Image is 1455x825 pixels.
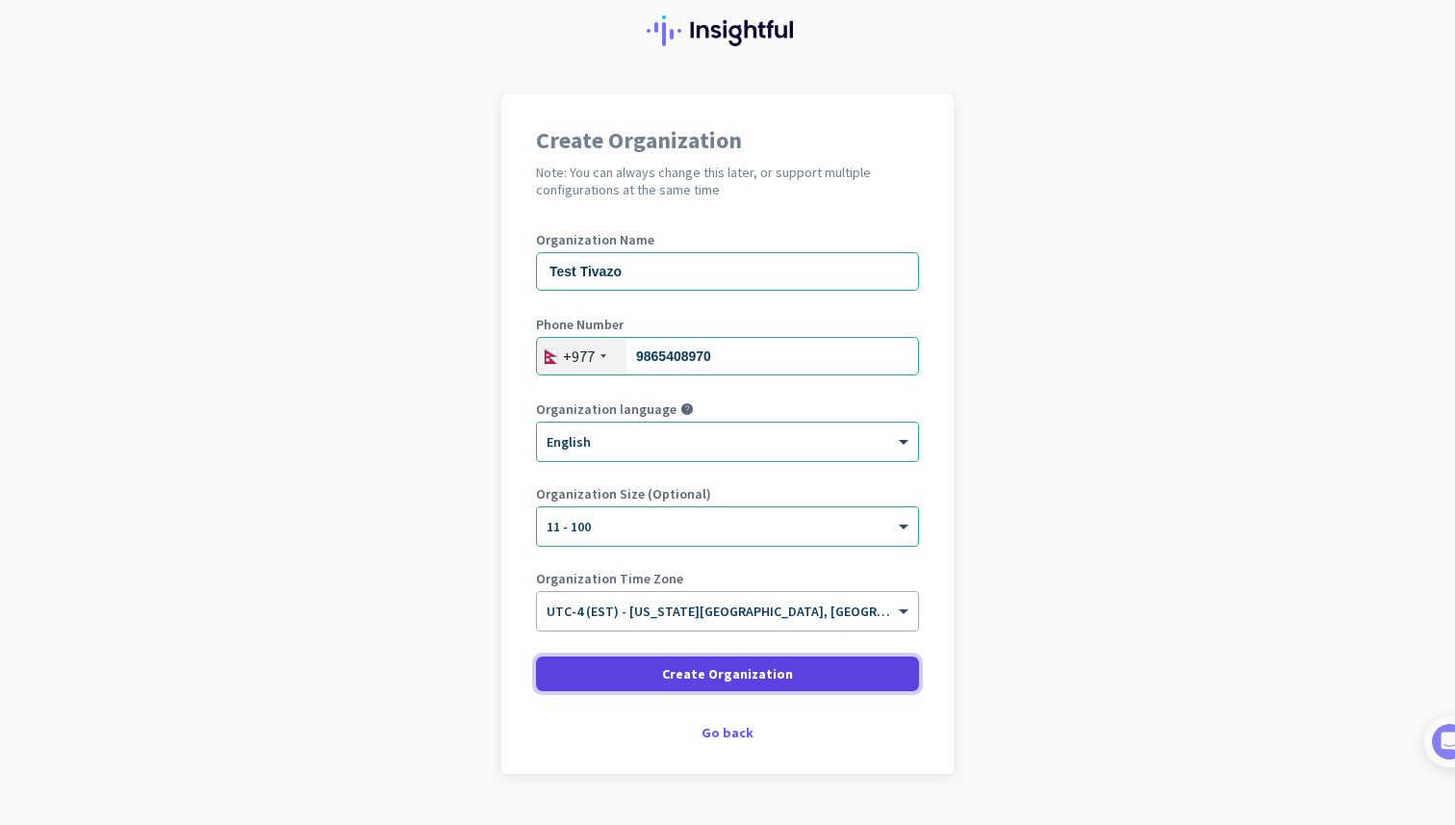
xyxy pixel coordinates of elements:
div: +977 [563,347,595,366]
label: Organization Time Zone [536,572,919,585]
div: Go back [536,726,919,739]
label: Organization Name [536,233,919,246]
label: Phone Number [536,318,919,331]
input: What is the name of your organization? [536,252,919,291]
h2: Note: You can always change this later, or support multiple configurations at the same time [536,164,919,198]
img: Insightful [647,15,808,46]
label: Organization language [536,402,676,416]
label: Organization Size (Optional) [536,487,919,501]
button: Create Organization [536,657,919,691]
input: 1-4567890 [536,337,919,375]
span: Create Organization [662,664,793,683]
h1: Create Organization [536,129,919,152]
i: help [680,402,694,416]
